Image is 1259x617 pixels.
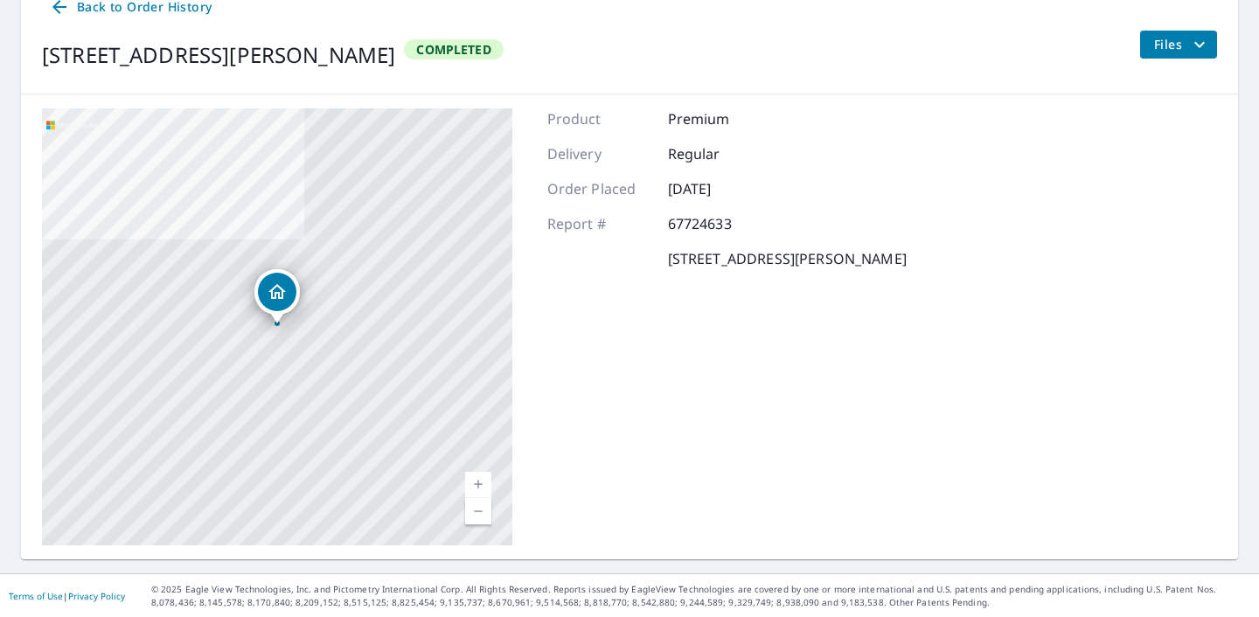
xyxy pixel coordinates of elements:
button: filesDropdownBtn-67724633 [1139,31,1217,59]
div: [STREET_ADDRESS][PERSON_NAME] [42,39,395,71]
a: Terms of Use [9,590,63,602]
p: [STREET_ADDRESS][PERSON_NAME] [668,248,907,269]
p: 67724633 [668,213,773,234]
p: © 2025 Eagle View Technologies, Inc. and Pictometry International Corp. All Rights Reserved. Repo... [151,583,1250,609]
p: Order Placed [547,178,652,199]
p: Product [547,108,652,129]
p: [DATE] [668,178,773,199]
a: Current Level 17, Zoom In [465,472,491,498]
p: Regular [668,143,773,164]
p: Premium [668,108,773,129]
a: Privacy Policy [68,590,125,602]
div: Dropped pin, building 1, Residential property, 1108 Clauson Rd Richmond, VA 23227 [254,269,300,323]
span: Files [1154,34,1210,55]
p: Report # [547,213,652,234]
p: Delivery [547,143,652,164]
p: | [9,591,125,601]
a: Current Level 17, Zoom Out [465,498,491,524]
span: Completed [406,41,501,58]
